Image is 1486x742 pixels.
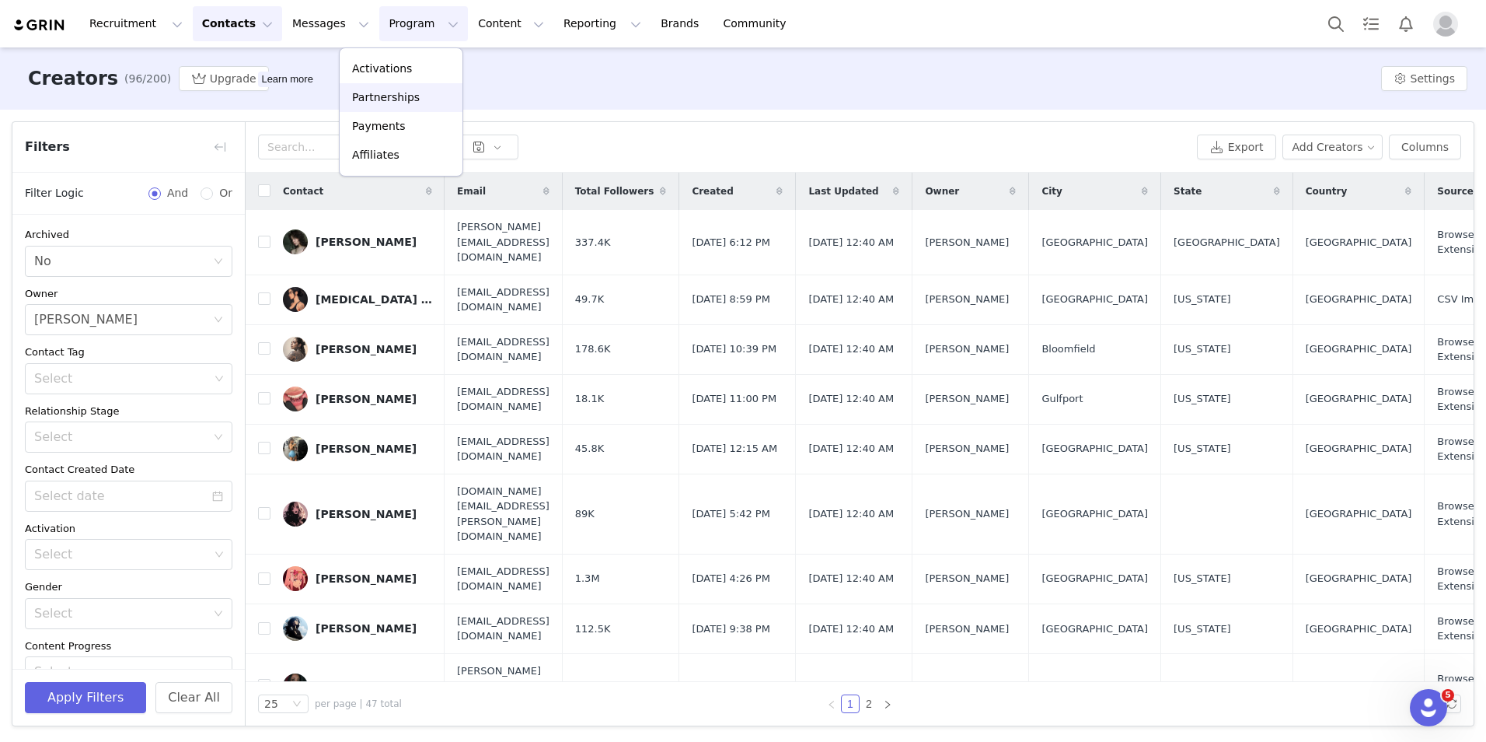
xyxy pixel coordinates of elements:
[25,286,232,302] div: Owner
[283,436,308,461] img: 4cdc12bc-a1f8-445b-b1a3-d66bbd2db9b4.jpg
[457,564,549,594] span: [EMAIL_ADDRESS][DOMAIN_NAME]
[469,6,553,41] button: Content
[283,287,432,312] a: [MEDICAL_DATA] Onyx
[575,341,611,357] span: 178.6K
[575,441,604,457] span: 45.8K
[258,135,452,159] input: Search...
[1433,12,1458,37] img: placeholder-profile.jpg
[714,6,803,41] a: Community
[1041,341,1095,357] span: Bloomfield
[25,639,232,654] div: Content Progress
[34,305,138,334] div: Taylor orozco
[1381,66,1467,91] button: Settings
[692,506,769,522] span: [DATE] 5:42 PM
[925,341,1009,357] span: [PERSON_NAME]
[808,235,894,250] span: [DATE] 12:40 AM
[258,72,316,87] div: Tooltip anchor
[1389,6,1423,41] button: Notifications
[692,441,777,457] span: [DATE] 12:15 AM
[316,680,417,692] div: [PERSON_NAME]
[379,6,468,41] button: Program
[457,484,549,544] span: [DOMAIN_NAME][EMAIL_ADDRESS][PERSON_NAME][DOMAIN_NAME]
[925,235,1009,250] span: [PERSON_NAME]
[25,481,232,512] input: Select date
[1306,621,1412,637] span: [GEOGRAPHIC_DATA]
[283,287,308,312] img: 77b6baf9-dfdc-4e65-a8f7-b53a5fc8fe72.jpg
[34,247,51,276] div: No
[34,606,206,621] div: Select
[457,184,486,198] span: Email
[1041,621,1148,637] span: [GEOGRAPHIC_DATA]
[878,695,897,713] li: Next Page
[179,66,269,91] button: Upgrade
[842,695,859,712] a: 1
[316,508,417,520] div: [PERSON_NAME]
[25,682,146,713] button: Apply Filters
[352,147,399,163] p: Affiliates
[1306,391,1412,407] span: [GEOGRAPHIC_DATA]
[925,571,1009,586] span: [PERSON_NAME]
[575,571,600,586] span: 1.3M
[692,621,769,637] span: [DATE] 9:38 PM
[808,391,894,407] span: [DATE] 12:40 AM
[283,566,308,591] img: 79658ae8-5bce-491f-a3f9-267b68f381a6.jpg
[283,229,432,254] a: [PERSON_NAME]
[283,502,308,527] img: 6c7ef819-fd80-4551-b3bf-298854610946.jpg
[925,506,1009,522] span: [PERSON_NAME]
[80,6,192,41] button: Recruitment
[883,700,892,709] i: icon: right
[575,506,595,522] span: 89K
[925,621,1009,637] span: [PERSON_NAME]
[457,384,549,415] span: [EMAIL_ADDRESS][DOMAIN_NAME]
[283,387,308,411] img: 379a2635-6465-4433-91f2-a39c82bf06a3--s.jpg
[457,285,549,315] span: [EMAIL_ADDRESS][DOMAIN_NAME]
[1041,391,1083,407] span: Gulfport
[283,229,308,254] img: e023805d-7e26-4104-9c57-6d1fdbe4ee3c.jpg
[215,374,224,385] i: icon: down
[808,506,894,522] span: [DATE] 12:40 AM
[1174,235,1280,250] span: [GEOGRAPHIC_DATA]
[1389,135,1461,159] button: Columns
[283,337,432,362] a: [PERSON_NAME]
[808,184,878,198] span: Last Updated
[841,695,860,713] li: 1
[925,391,1009,407] span: [PERSON_NAME]
[1174,341,1231,357] span: [US_STATE]
[316,443,417,455] div: [PERSON_NAME]
[1041,235,1148,250] span: [GEOGRAPHIC_DATA]
[554,6,651,41] button: Reporting
[214,667,223,678] i: icon: down
[25,227,232,243] div: Archived
[1041,506,1148,522] span: [GEOGRAPHIC_DATA]
[193,6,282,41] button: Contacts
[283,6,378,41] button: Messages
[25,345,232,360] div: Contact Tag
[651,6,713,41] a: Brands
[1424,12,1474,37] button: Profile
[692,571,769,586] span: [DATE] 4:26 PM
[822,695,841,713] li: Previous Page
[925,292,1009,307] span: [PERSON_NAME]
[808,341,894,357] span: [DATE] 12:40 AM
[316,236,417,248] div: [PERSON_NAME]
[925,184,959,198] span: Owner
[692,391,776,407] span: [DATE] 11:00 PM
[292,699,302,710] i: icon: down
[1306,678,1412,694] span: [GEOGRAPHIC_DATA]
[316,572,417,585] div: [PERSON_NAME]
[692,184,733,198] span: Created
[161,185,194,201] span: And
[1306,235,1412,250] span: [GEOGRAPHIC_DATA]
[352,118,406,135] p: Payments
[316,293,432,306] div: [MEDICAL_DATA] Onyx
[25,521,232,537] div: Activation
[283,674,308,698] img: d28dd8b8-1218-414b-9b6a-5ffd0fa0edb4.jpg
[457,663,549,709] span: [PERSON_NAME][EMAIL_ADDRESS][DOMAIN_NAME]
[1306,506,1412,522] span: [GEOGRAPHIC_DATA]
[25,185,84,201] span: Filter Logic
[316,393,417,405] div: [PERSON_NAME]
[28,65,118,93] h3: Creators
[575,292,604,307] span: 49.7K
[457,334,549,365] span: [EMAIL_ADDRESS][DOMAIN_NAME]
[283,616,308,641] img: 5539e2a4-a78e-4b69-8fa6-35ec900ea783.jpg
